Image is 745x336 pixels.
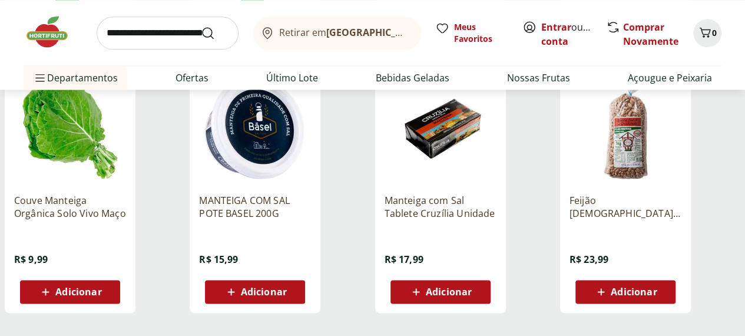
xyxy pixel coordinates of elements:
[253,17,421,50] button: Retirar em[GEOGRAPHIC_DATA]/[GEOGRAPHIC_DATA]
[385,253,423,266] span: R$ 17,99
[55,287,101,297] span: Adicionar
[24,14,82,50] img: Hortifruti
[693,19,721,47] button: Carrinho
[541,21,571,34] a: Entrar
[435,21,508,45] a: Meus Favoritos
[712,27,717,38] span: 0
[426,287,472,297] span: Adicionar
[541,20,594,48] span: ou
[97,17,239,50] input: search
[14,253,48,266] span: R$ 9,99
[569,73,681,185] img: Feijão Manteiga Alemão 1Kg
[376,71,449,85] a: Bebidas Geladas
[569,253,608,266] span: R$ 23,99
[507,71,570,85] a: Nossas Frutas
[20,280,120,304] button: Adicionar
[623,21,678,48] a: Comprar Novamente
[628,71,712,85] a: Açougue e Peixaria
[385,194,496,220] a: Manteiga com Sal Tablete Cruzília Unidade
[14,73,126,185] img: Couve Manteiga Orgânica Solo Vivo Maço
[569,194,681,220] a: Feijão [DEMOGRAPHIC_DATA] Alemão 1Kg
[33,64,47,92] button: Menu
[541,21,606,48] a: Criar conta
[454,21,508,45] span: Meus Favoritos
[611,287,657,297] span: Adicionar
[199,194,311,220] a: MANTEIGA COM SAL POTE BASEL 200G
[390,280,491,304] button: Adicionar
[241,287,287,297] span: Adicionar
[14,194,126,220] a: Couve Manteiga Orgânica Solo Vivo Maço
[201,26,229,40] button: Submit Search
[33,64,118,92] span: Departamentos
[205,280,305,304] button: Adicionar
[385,73,496,185] img: Manteiga com Sal Tablete Cruzília Unidade
[266,71,318,85] a: Último Lote
[575,280,676,304] button: Adicionar
[279,27,409,38] span: Retirar em
[199,73,311,185] img: MANTEIGA COM SAL POTE BASEL 200G
[199,253,238,266] span: R$ 15,99
[326,26,525,39] b: [GEOGRAPHIC_DATA]/[GEOGRAPHIC_DATA]
[176,71,208,85] a: Ofertas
